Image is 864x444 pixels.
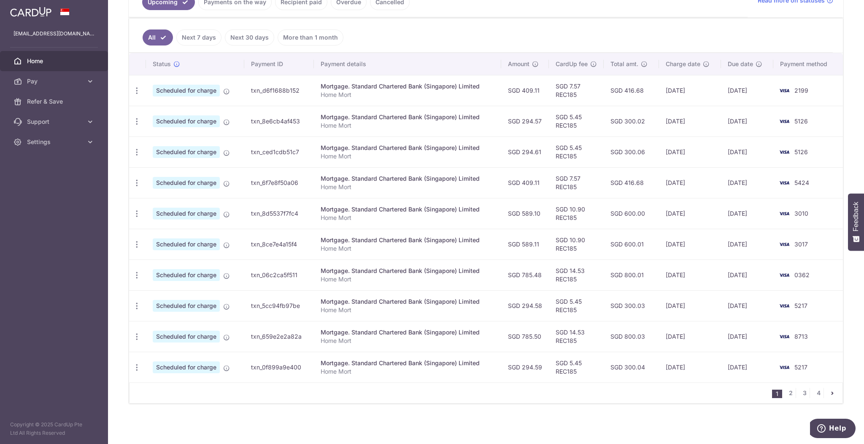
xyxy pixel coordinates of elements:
span: Scheduled for charge [153,238,220,250]
td: SGD 800.03 [604,321,659,352]
td: SGD 409.11 [501,167,549,198]
img: Bank Card [776,147,793,157]
p: Home Mort [321,367,494,376]
td: SGD 785.48 [501,259,549,290]
td: SGD 300.02 [604,106,659,136]
button: Feedback - Show survey [848,193,864,251]
nav: pager [772,383,842,403]
td: SGD 10.90 REC185 [549,229,604,259]
a: Next 30 days [225,29,274,45]
img: CardUp [10,7,51,17]
span: 3010 [794,210,808,217]
td: SGD 10.90 REC185 [549,198,604,229]
td: [DATE] [721,106,773,136]
td: SGD 5.45 REC185 [549,290,604,321]
td: SGD 300.06 [604,136,659,167]
span: Scheduled for charge [153,331,220,342]
img: Bank Card [776,270,793,280]
span: 3017 [794,241,808,248]
td: [DATE] [721,290,773,321]
th: Payment method [773,53,843,75]
td: [DATE] [721,136,773,167]
span: Scheduled for charge [153,85,220,96]
span: 5217 [794,302,807,309]
span: Scheduled for charge [153,269,220,281]
td: [DATE] [659,167,721,198]
td: [DATE] [659,136,721,167]
span: Feedback [852,202,860,231]
th: Payment details [314,53,501,75]
div: Mortgage. Standard Chartered Bank (Singapore) Limited [321,267,494,275]
p: Home Mort [321,91,494,99]
td: txn_8e6cb4af453 [244,106,314,136]
td: [DATE] [659,321,721,352]
a: 4 [813,388,823,398]
span: Scheduled for charge [153,361,220,373]
div: Mortgage. Standard Chartered Bank (Singapore) Limited [321,144,494,152]
td: [DATE] [721,321,773,352]
td: [DATE] [659,352,721,382]
td: SGD 600.01 [604,229,659,259]
p: Home Mort [321,214,494,222]
a: All [143,29,173,45]
td: txn_d6f1688b152 [244,75,314,106]
span: Charge date [666,60,700,68]
td: [DATE] [721,352,773,382]
div: Mortgage. Standard Chartered Bank (Singapore) Limited [321,174,494,183]
div: Mortgage. Standard Chartered Bank (Singapore) Limited [321,359,494,367]
td: [DATE] [659,106,721,136]
td: SGD 800.01 [604,259,659,290]
td: txn_8ce7e4a15f4 [244,229,314,259]
td: SGD 294.61 [501,136,549,167]
td: [DATE] [659,75,721,106]
td: SGD 589.10 [501,198,549,229]
div: Mortgage. Standard Chartered Bank (Singapore) Limited [321,82,494,91]
span: Scheduled for charge [153,300,220,312]
span: Amount [508,60,529,68]
a: More than 1 month [278,29,343,45]
span: 5126 [794,118,808,125]
p: Home Mort [321,244,494,253]
span: 5126 [794,148,808,155]
div: Mortgage. Standard Chartered Bank (Singapore) Limited [321,328,494,337]
p: Home Mort [321,183,494,191]
p: Home Mort [321,337,494,345]
img: Bank Card [776,362,793,372]
span: 5217 [794,364,807,371]
li: 1 [772,390,782,398]
img: Bank Card [776,209,793,219]
td: SGD 300.04 [604,352,659,382]
div: Mortgage. Standard Chartered Bank (Singapore) Limited [321,236,494,244]
td: SGD 7.57 REC185 [549,167,604,198]
td: SGD 5.45 REC185 [549,352,604,382]
span: Settings [27,138,83,146]
p: [EMAIL_ADDRESS][DOMAIN_NAME] [13,29,94,38]
a: 3 [799,388,810,398]
td: txn_0f899a9e400 [244,352,314,382]
img: Bank Card [776,178,793,188]
span: 5424 [794,179,809,186]
td: SGD 409.11 [501,75,549,106]
td: [DATE] [659,198,721,229]
img: Bank Card [776,332,793,342]
td: SGD 300.03 [604,290,659,321]
td: [DATE] [659,229,721,259]
td: SGD 416.68 [604,167,659,198]
td: SGD 294.58 [501,290,549,321]
td: [DATE] [659,259,721,290]
p: Home Mort [321,306,494,314]
p: Home Mort [321,121,494,130]
img: Bank Card [776,301,793,311]
span: Refer & Save [27,97,83,106]
td: [DATE] [721,229,773,259]
span: 8713 [794,333,808,340]
span: Scheduled for charge [153,146,220,158]
td: [DATE] [659,290,721,321]
a: Next 7 days [176,29,221,45]
span: Scheduled for charge [153,177,220,189]
span: Support [27,118,83,126]
td: SGD 5.45 REC185 [549,136,604,167]
td: SGD 589.11 [501,229,549,259]
img: Bank Card [776,116,793,126]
